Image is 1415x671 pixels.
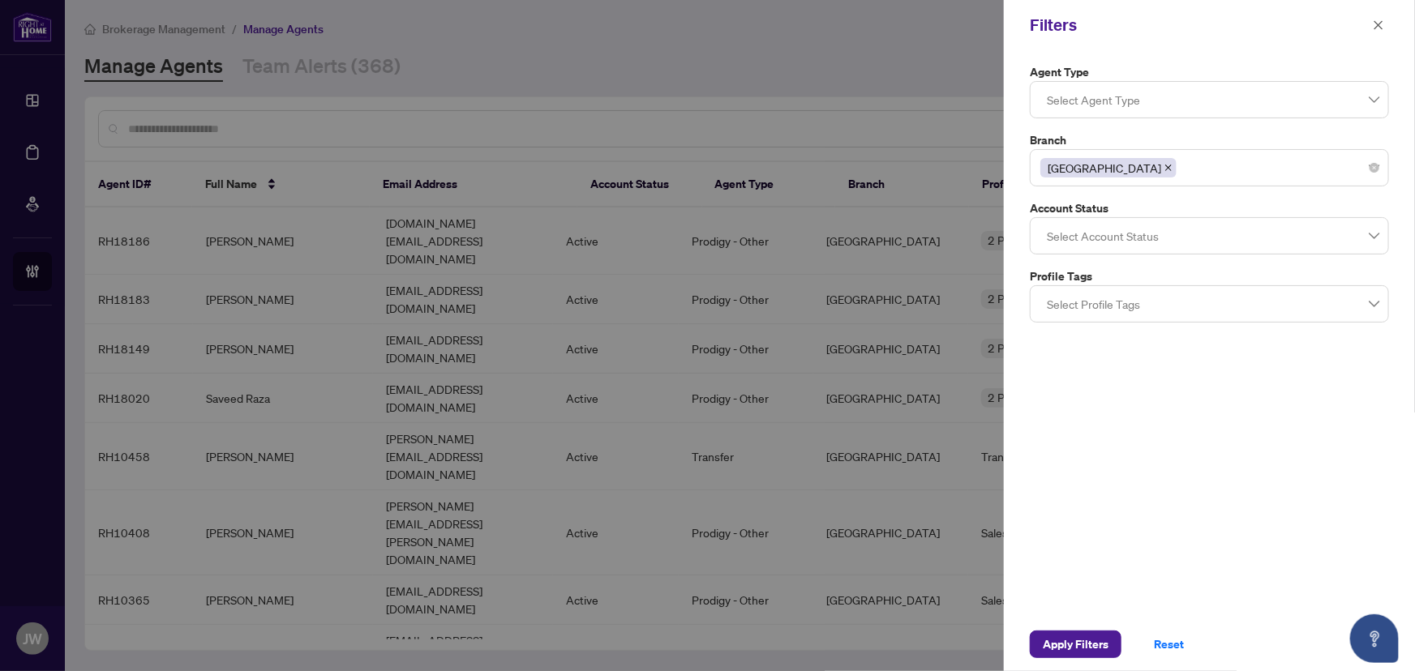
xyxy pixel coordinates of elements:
label: Profile Tags [1030,267,1389,285]
button: Open asap [1350,614,1399,663]
span: Durham [1040,158,1177,177]
span: close [1164,164,1173,172]
span: Reset [1154,631,1184,657]
label: Agent Type [1030,63,1389,81]
span: [GEOGRAPHIC_DATA] [1048,159,1161,177]
label: Account Status [1030,199,1389,217]
span: Apply Filters [1043,631,1108,657]
button: Apply Filters [1030,630,1121,658]
div: Filters [1030,13,1368,37]
span: close-circle [1370,163,1379,173]
button: Reset [1141,630,1197,658]
span: close [1373,19,1384,31]
label: Branch [1030,131,1389,149]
